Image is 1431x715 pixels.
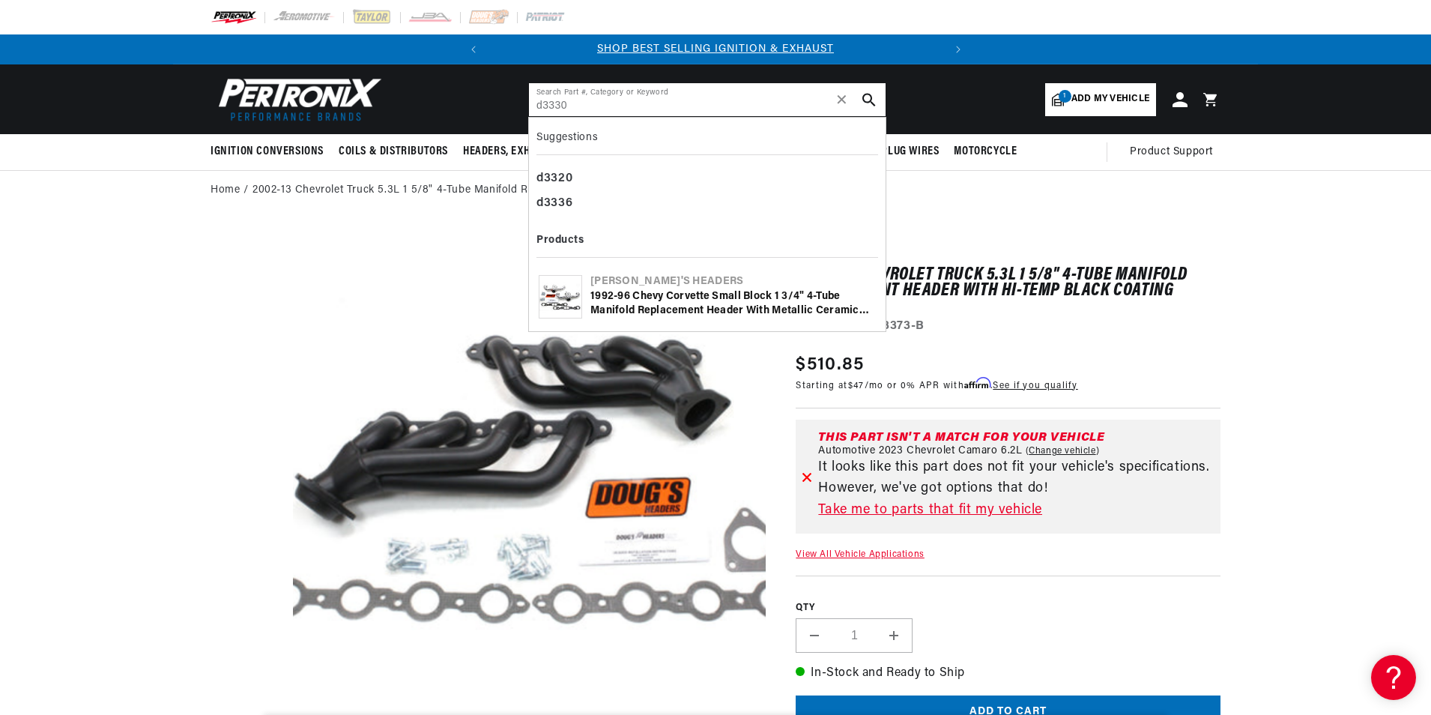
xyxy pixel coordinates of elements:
div: d3336 [536,191,878,217]
div: [PERSON_NAME]'s Headers [590,274,876,289]
div: Announcement [488,41,943,58]
span: Ignition Conversions [211,144,324,160]
media-gallery: Gallery Viewer [211,226,766,706]
span: $510.85 [796,352,864,378]
p: In-Stock and Ready to Ship [796,664,1220,684]
div: 1992-96 Chevy Corvette Small Block 1 3/4" 4-Tube Manifold Replacement Header with Metallic Cerami... [590,289,876,319]
div: Suggestions [536,125,878,155]
a: Home [211,182,240,199]
span: 1 [1059,90,1071,103]
a: Change vehicle [1026,445,1100,457]
span: Spark Plug Wires [848,144,940,160]
button: Translation missing: en.sections.announcements.previous_announcement [459,34,488,64]
summary: Product Support [1130,134,1220,170]
div: d3320 [536,166,878,192]
summary: Spark Plug Wires [841,134,947,169]
p: Starting at /mo or 0% APR with . [796,378,1077,393]
span: Coils & Distributors [339,144,448,160]
p: It looks like this part does not fit your vehicle's specifications. However, we've got options th... [818,457,1214,501]
a: 1Add my vehicle [1045,83,1156,116]
div: Part Number: [796,317,1220,337]
span: Motorcycle [954,144,1017,160]
a: Take me to parts that fit my vehicle [818,500,1214,522]
span: Automotive 2023 Chevrolet Camaro 6.2L [818,445,1022,457]
span: Affirm [964,378,990,389]
nav: breadcrumbs [211,182,1220,199]
summary: Coils & Distributors [331,134,456,169]
span: Product Support [1130,144,1213,160]
a: 2002-13 Chevrolet Truck 5.3L 1 5/8" 4-Tube Manifold Replacement Header with Hi-Temp Black Coating [252,182,766,199]
img: Pertronix [211,73,383,125]
label: QTY [796,602,1220,615]
slideshow-component: Translation missing: en.sections.announcements.announcement_bar [173,34,1258,64]
input: Search Part #, Category or Keyword [529,83,886,116]
a: SHOP BEST SELLING IGNITION & EXHAUST [597,43,834,55]
a: See if you qualify - Learn more about Affirm Financing (opens in modal) [993,381,1077,390]
summary: Headers, Exhausts & Components [456,134,646,169]
button: search button [853,83,886,116]
summary: Motorcycle [946,134,1024,169]
div: This part isn't a match for your vehicle [818,432,1214,444]
span: $47 [848,381,865,390]
summary: Ignition Conversions [211,134,331,169]
span: Headers, Exhausts & Components [463,144,638,160]
a: View All Vehicle Applications [796,550,924,559]
strong: D3373-B [874,320,925,332]
div: 1 of 2 [488,41,943,58]
b: Products [536,235,584,246]
h1: 2002-13 Chevrolet Truck 5.3L 1 5/8" 4-Tube Manifold Replacement Header with Hi-Temp Black Coating [796,268,1220,298]
span: Add my vehicle [1071,92,1149,106]
img: 1992-96 Chevy Corvette Small Block 1 3/4" 4-Tube Manifold Replacement Header with Metallic Cerami... [539,276,581,318]
button: Translation missing: en.sections.announcements.next_announcement [943,34,973,64]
